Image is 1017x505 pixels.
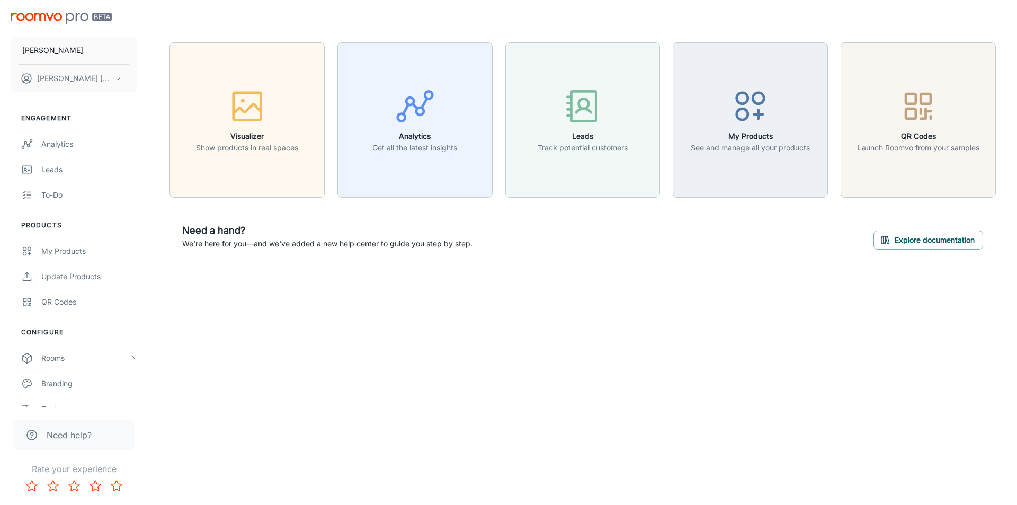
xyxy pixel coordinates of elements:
a: Explore documentation [873,234,983,244]
p: [PERSON_NAME] [22,45,83,56]
p: We're here for you—and we've added a new help center to guide you step by step. [182,238,472,250]
button: VisualizerShow products in real spaces [169,42,325,198]
button: [PERSON_NAME] [PERSON_NAME] [11,65,137,92]
div: Update Products [41,271,137,282]
div: To-do [41,189,137,201]
div: Analytics [41,138,137,150]
p: Get all the latest insights [372,142,457,154]
img: Roomvo PRO Beta [11,13,112,24]
h6: My Products [691,130,810,142]
div: My Products [41,245,137,257]
h6: Leads [538,130,628,142]
button: QR CodesLaunch Roomvo from your samples [841,42,996,198]
button: LeadsTrack potential customers [505,42,661,198]
button: My ProductsSee and manage all your products [673,42,828,198]
a: My ProductsSee and manage all your products [673,114,828,125]
p: [PERSON_NAME] [PERSON_NAME] [37,73,112,84]
a: AnalyticsGet all the latest insights [337,114,493,125]
h6: Analytics [372,130,457,142]
div: Leads [41,164,137,175]
button: Explore documentation [873,231,983,250]
button: AnalyticsGet all the latest insights [337,42,493,198]
h6: Need a hand? [182,223,472,238]
button: [PERSON_NAME] [11,37,137,64]
a: LeadsTrack potential customers [505,114,661,125]
p: Launch Roomvo from your samples [858,142,979,154]
p: See and manage all your products [691,142,810,154]
p: Show products in real spaces [196,142,298,154]
div: QR Codes [41,296,137,308]
a: QR CodesLaunch Roomvo from your samples [841,114,996,125]
p: Track potential customers [538,142,628,154]
h6: Visualizer [196,130,298,142]
h6: QR Codes [858,130,979,142]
